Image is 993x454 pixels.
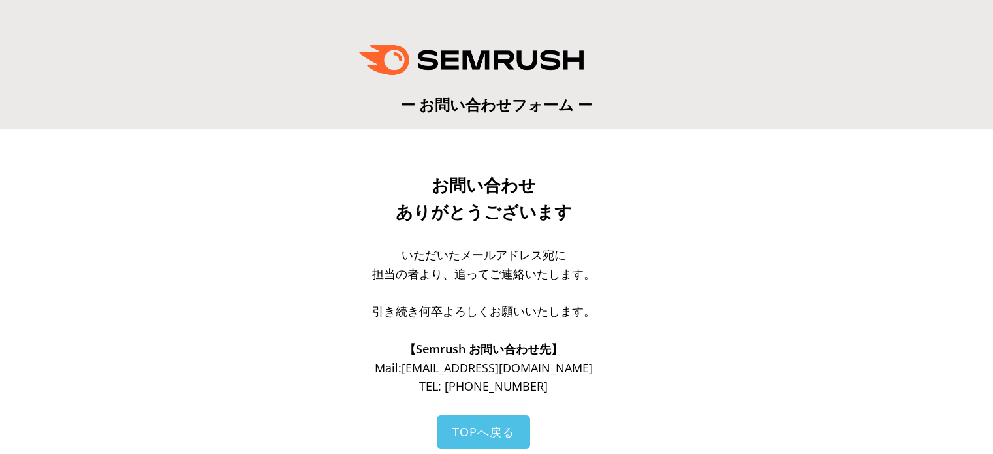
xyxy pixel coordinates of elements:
span: Mail: [EMAIL_ADDRESS][DOMAIN_NAME] [375,360,593,376]
span: TOPへ戻る [452,424,514,440]
span: TEL: [PHONE_NUMBER] [419,378,548,394]
span: いただいたメールアドレス宛に [402,247,566,263]
span: 引き続き何卒よろしくお願いいたします。 [372,303,595,319]
span: 担当の者より、追ってご連絡いたします。 [372,266,595,282]
span: ー お問い合わせフォーム ー [400,94,593,115]
span: 【Semrush お問い合わせ先】 [404,341,563,357]
span: ありがとうございます [396,203,572,222]
span: お問い合わせ [432,176,536,195]
a: TOPへ戻る [437,415,530,449]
